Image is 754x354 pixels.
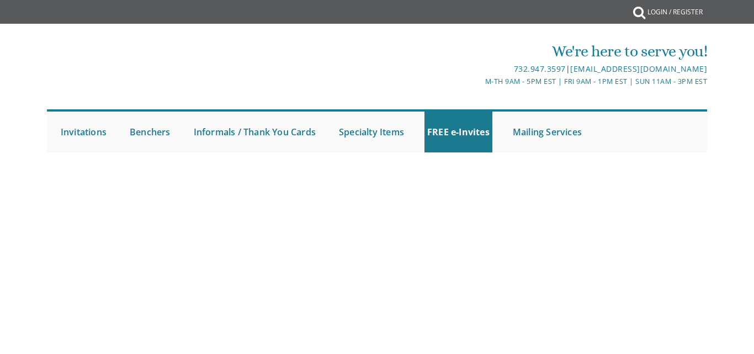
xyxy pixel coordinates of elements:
a: Mailing Services [510,112,585,152]
div: | [268,62,708,76]
div: M-Th 9am - 5pm EST | Fri 9am - 1pm EST | Sun 11am - 3pm EST [268,76,708,87]
a: 732.947.3597 [514,64,566,74]
div: We're here to serve you! [268,40,708,62]
a: [EMAIL_ADDRESS][DOMAIN_NAME] [570,64,707,74]
a: Invitations [58,112,109,152]
a: FREE e-Invites [424,112,492,152]
a: Informals / Thank You Cards [191,112,318,152]
a: Specialty Items [336,112,407,152]
a: Benchers [127,112,173,152]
